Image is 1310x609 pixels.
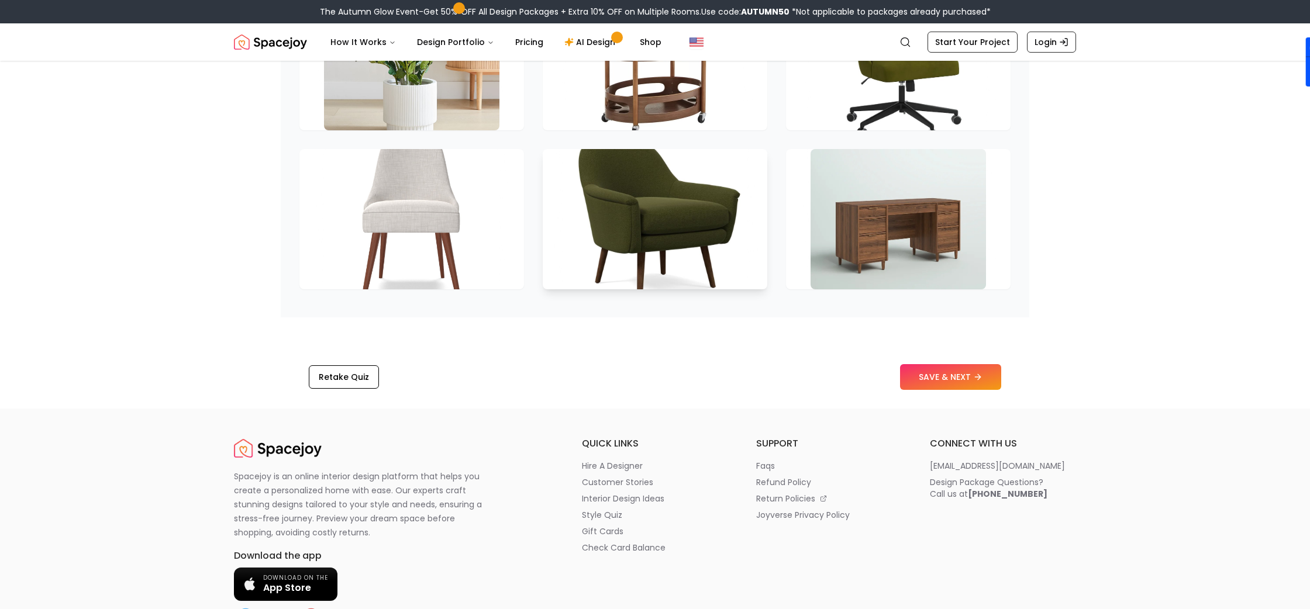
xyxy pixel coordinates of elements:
span: App Store [263,582,328,594]
p: [EMAIL_ADDRESS][DOMAIN_NAME] [930,460,1065,472]
a: customer stories [582,476,728,488]
h6: Download the app [234,549,554,563]
a: AI Design [555,30,628,54]
p: check card balance [582,542,666,553]
a: Shop [630,30,671,54]
button: How It Works [321,30,405,54]
img: Phoebe Chair Wood Legs [563,146,747,293]
p: refund policy [756,476,811,488]
img: Spacejoy Logo [234,437,322,460]
p: Spacejoy is an online interior design platform that helps you create a personalized home with eas... [234,469,496,539]
p: faqs [756,460,775,472]
h6: quick links [582,437,728,451]
h6: connect with us [930,437,1076,451]
a: faqs [756,460,902,472]
a: style quiz [582,509,728,521]
p: return policies [756,493,815,504]
p: style quiz [582,509,622,521]
nav: Main [321,30,671,54]
a: joyverse privacy policy [756,509,902,521]
a: [EMAIL_ADDRESS][DOMAIN_NAME] [930,460,1076,472]
button: Design Portfolio [408,30,504,54]
img: Apple logo [243,577,256,590]
span: Download on the [263,575,328,582]
a: interior design ideas [582,493,728,504]
a: Spacejoy [234,437,322,460]
b: AUTUMN50 [741,6,790,18]
p: joyverse privacy policy [756,509,850,521]
h6: support [756,437,902,451]
a: Login [1027,32,1076,53]
img: Cutrer Desk [811,149,986,289]
p: gift cards [582,525,623,537]
a: Start Your Project [928,32,1018,53]
a: Spacejoy [234,30,307,54]
p: hire a designer [582,460,643,472]
span: *Not applicable to packages already purchased* [790,6,991,18]
a: return policies [756,493,902,504]
img: Mid Century Upholstered Dining Chair [324,149,499,289]
a: check card balance [582,542,728,553]
a: refund policy [756,476,902,488]
p: interior design ideas [582,493,664,504]
div: Design Package Questions? Call us at [930,476,1047,500]
img: United States [690,35,704,49]
button: Retake Quiz [309,365,379,389]
a: Pricing [506,30,553,54]
a: Design Package Questions?Call us at[PHONE_NUMBER] [930,476,1076,500]
a: gift cards [582,525,728,537]
b: [PHONE_NUMBER] [968,488,1047,500]
a: Download on the App Store [234,568,337,601]
p: customer stories [582,476,653,488]
nav: Global [234,23,1076,61]
span: Use code: [701,6,790,18]
img: Spacejoy Logo [234,30,307,54]
button: SAVE & NEXT [900,364,1001,390]
div: The Autumn Glow Event-Get 50% OFF All Design Packages + Extra 10% OFF on Multiple Rooms. [320,6,991,18]
a: hire a designer [582,460,728,472]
